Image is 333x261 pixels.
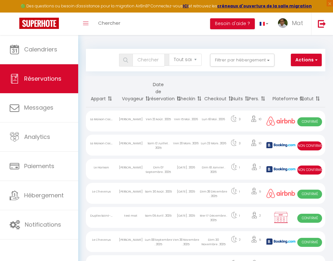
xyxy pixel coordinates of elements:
[24,162,54,170] span: Paiements
[227,76,244,107] th: Sort by nights
[5,3,24,22] button: Ouvrir le widget de chat LiveChat
[291,54,322,67] button: Actions
[199,76,227,107] th: Sort by checkout
[268,76,294,107] th: Sort by channel
[183,3,189,9] a: ICI
[210,54,274,67] button: Filtrer par hébergement
[117,76,145,107] th: Sort by guest
[24,75,61,83] span: Réservations
[24,133,50,141] span: Analytics
[19,18,59,29] img: Super Booking
[133,54,165,67] input: Chercher
[24,45,57,53] span: Calendriers
[98,20,120,26] span: Chercher
[278,18,288,28] img: ...
[144,76,172,107] th: Sort by booking date
[24,104,53,112] span: Messages
[294,76,325,107] th: Sort by status
[25,221,61,229] span: Notifications
[217,3,312,9] a: créneaux d'ouverture de la salle migration
[273,13,311,35] a: ... Mat
[292,19,303,27] span: Mat
[172,76,200,107] th: Sort by checkin
[24,191,64,199] span: Hébergement
[210,18,255,29] button: Besoin d'aide ?
[93,13,125,35] a: Chercher
[244,76,268,107] th: Sort by people
[318,20,326,28] img: logout
[86,76,117,107] th: Sort by rentals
